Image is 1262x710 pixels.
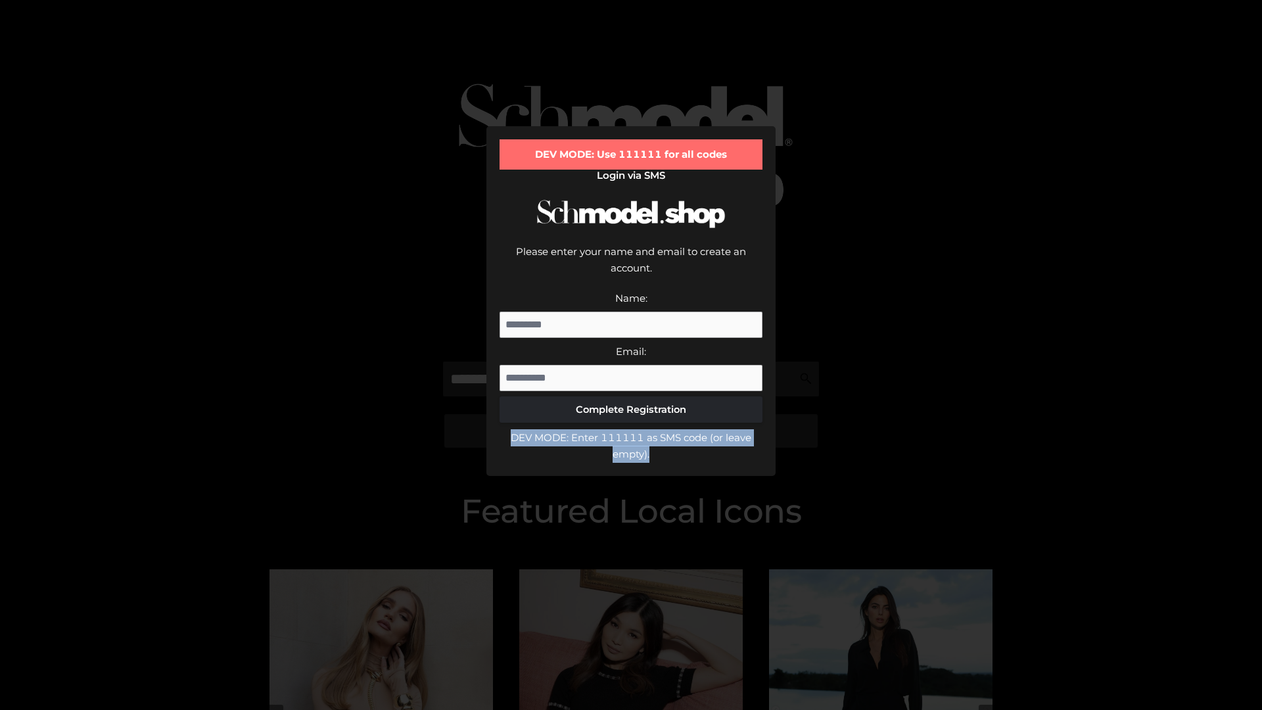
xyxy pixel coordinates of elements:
div: DEV MODE: Use 111111 for all codes [500,139,762,170]
img: Schmodel Logo [532,188,730,240]
label: Email: [616,345,646,358]
div: Please enter your name and email to create an account. [500,243,762,290]
div: DEV MODE: Enter 111111 as SMS code (or leave empty). [500,429,762,463]
h2: Login via SMS [500,170,762,181]
label: Name: [615,292,647,304]
button: Complete Registration [500,396,762,423]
